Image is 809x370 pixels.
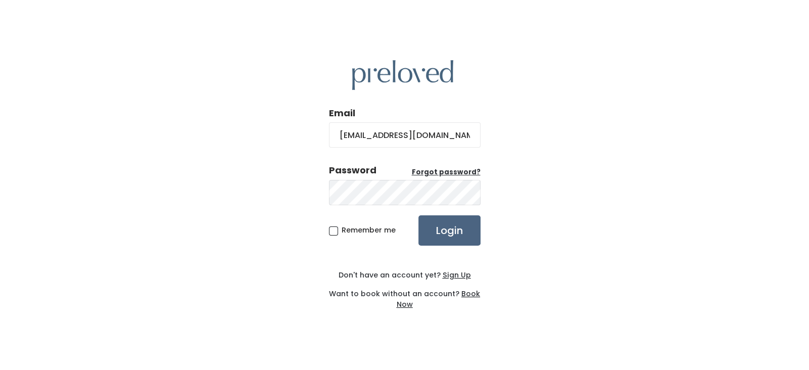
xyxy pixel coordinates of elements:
div: Don't have an account yet? [329,270,481,281]
img: preloved logo [352,60,453,90]
a: Forgot password? [412,167,481,177]
a: Sign Up [441,270,471,280]
input: Login [418,215,481,246]
div: Password [329,164,376,177]
label: Email [329,107,355,120]
div: Want to book without an account? [329,281,481,310]
span: Remember me [342,225,396,235]
u: Sign Up [443,270,471,280]
a: Book Now [397,289,481,309]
